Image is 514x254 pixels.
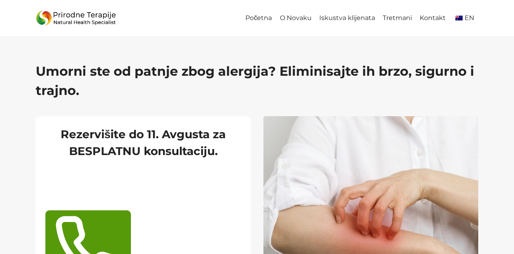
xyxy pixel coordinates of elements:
nav: Primary Navigation [242,9,478,27]
a: Iskustva klijenata [315,9,379,27]
img: Prirodne_Terapije_Logo - Prirodne Terapije [36,8,116,28]
a: Kontakt [416,9,450,27]
a: O Novaku [276,9,315,27]
h2: Rezervišite do 11. Avgusta za BESPLATNU konsultaciju. [45,126,241,159]
a: Početna [242,9,276,27]
a: Tretmani [379,9,416,27]
img: English [455,16,463,20]
h1: Umorni ste od patnje zbog alergija? Eliminisajte ih brzo, sigurno i trajno. [36,62,478,100]
span: EN [465,14,474,22]
a: en_AUEN [450,9,478,27]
